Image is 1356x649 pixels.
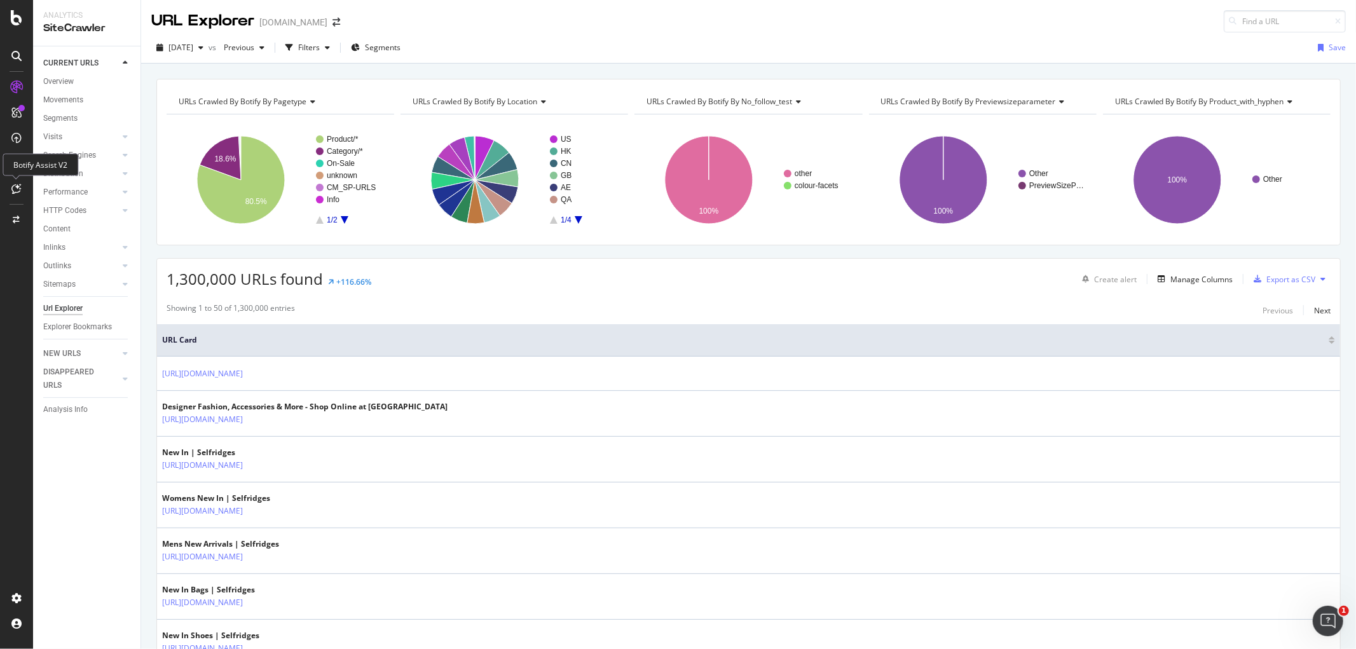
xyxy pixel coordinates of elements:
[162,367,243,380] a: [URL][DOMAIN_NAME]
[1115,96,1284,107] span: URLs Crawled By Botify By product_with_hyphen
[43,403,88,416] div: Analysis Info
[43,347,119,360] a: NEW URLS
[43,259,119,273] a: Outlinks
[168,42,193,53] span: 2025 Sep. 2nd
[162,505,243,517] a: [URL][DOMAIN_NAME]
[869,125,1095,235] svg: A chart.
[43,167,119,181] a: Distribution
[43,57,119,70] a: CURRENT URLS
[327,135,359,144] text: Product/*
[401,125,626,235] div: A chart.
[43,241,119,254] a: Inlinks
[1167,175,1187,184] text: 100%
[1170,274,1233,285] div: Manage Columns
[43,259,71,273] div: Outlinks
[43,278,119,291] a: Sitemaps
[176,92,383,112] h4: URLs Crawled By Botify By pagetype
[327,159,355,168] text: On-Sale
[879,92,1085,112] h4: URLs Crawled By Botify By previewsizeparameter
[259,16,327,29] div: [DOMAIN_NAME]
[413,96,537,107] span: URLs Crawled By Botify By location
[298,42,320,53] div: Filters
[327,147,363,156] text: Category/*
[162,584,298,596] div: New In Bags | Selfridges
[1313,606,1343,636] iframe: Intercom live chat
[1029,181,1084,190] text: PreviewSizeP…
[151,10,254,32] div: URL Explorer
[43,186,119,199] a: Performance
[43,93,132,107] a: Movements
[1029,169,1048,178] text: Other
[332,18,340,27] div: arrow-right-arrow-left
[43,403,132,416] a: Analysis Info
[43,302,132,315] a: Url Explorer
[699,207,719,215] text: 100%
[327,195,339,204] text: Info
[43,320,112,334] div: Explorer Bookmarks
[327,171,357,180] text: unknown
[1224,10,1346,32] input: Find a URL
[43,21,130,36] div: SiteCrawler
[1249,269,1315,289] button: Export as CSV
[43,365,107,392] div: DISAPPEARED URLS
[795,181,839,190] text: colour-facets
[561,195,572,204] text: QA
[561,183,571,192] text: AE
[43,365,119,392] a: DISAPPEARED URLS
[1329,42,1346,53] div: Save
[1313,38,1346,58] button: Save
[327,215,338,224] text: 1/2
[561,215,572,224] text: 1/4
[43,241,65,254] div: Inlinks
[1263,305,1293,316] div: Previous
[1266,274,1315,285] div: Export as CSV
[43,112,78,125] div: Segments
[43,320,132,334] a: Explorer Bookmarks
[167,125,392,235] svg: A chart.
[3,153,78,175] div: Botify Assist V2
[346,38,406,58] button: Segments
[43,75,132,88] a: Overview
[43,149,96,162] div: Search Engines
[162,538,298,550] div: Mens New Arrivals | Selfridges
[1339,606,1349,616] span: 1
[162,401,448,413] div: Designer Fashion, Accessories & More - Shop Online at [GEOGRAPHIC_DATA]
[795,169,812,178] text: other
[43,10,130,21] div: Analytics
[219,38,270,58] button: Previous
[1314,305,1331,316] div: Next
[162,447,298,458] div: New In | Selfridges
[43,130,62,144] div: Visits
[410,92,617,112] h4: URLs Crawled By Botify By location
[1094,274,1137,285] div: Create alert
[881,96,1056,107] span: URLs Crawled By Botify By previewsizeparameter
[43,112,132,125] a: Segments
[280,38,335,58] button: Filters
[209,42,219,53] span: vs
[365,42,401,53] span: Segments
[647,96,792,107] span: URLs Crawled By Botify By no_follow_test
[561,135,572,144] text: US
[933,207,953,215] text: 100%
[644,92,851,112] h4: URLs Crawled By Botify By no_follow_test
[561,171,572,180] text: GB
[561,147,572,156] text: HK
[1263,175,1282,184] text: Other
[1077,269,1137,289] button: Create alert
[219,42,254,53] span: Previous
[43,278,76,291] div: Sitemaps
[43,186,88,199] div: Performance
[1103,125,1329,235] svg: A chart.
[634,125,860,235] svg: A chart.
[1263,303,1293,318] button: Previous
[43,149,119,162] a: Search Engines
[167,268,323,289] span: 1,300,000 URLs found
[162,459,243,472] a: [URL][DOMAIN_NAME]
[245,197,267,206] text: 80.5%
[43,302,83,315] div: Url Explorer
[43,57,99,70] div: CURRENT URLS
